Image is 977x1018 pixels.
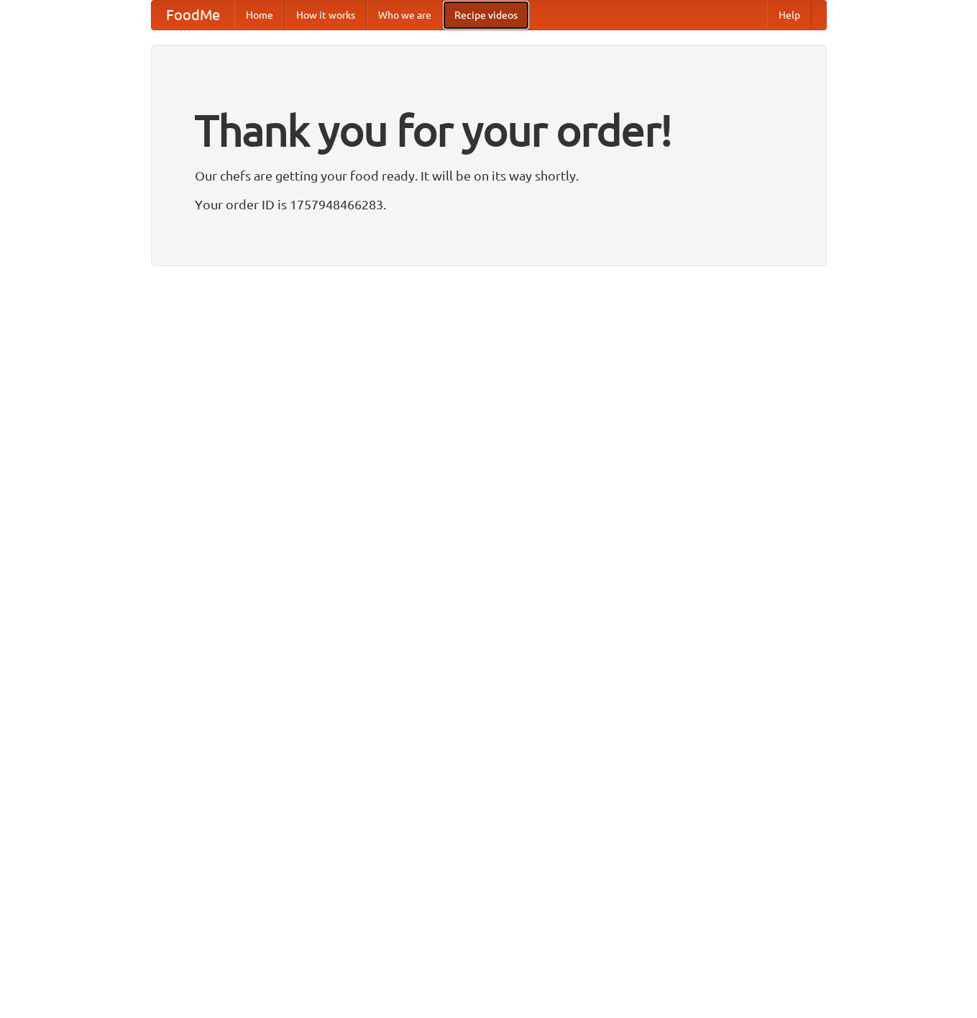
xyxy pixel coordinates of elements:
[195,194,783,215] p: Your order ID is 1757948466283.
[285,1,367,29] a: How it works
[195,96,783,165] h1: Thank you for your order!
[234,1,285,29] a: Home
[195,165,783,186] p: Our chefs are getting your food ready. It will be on its way shortly.
[767,1,812,29] a: Help
[443,1,529,29] a: Recipe videos
[152,1,234,29] a: FoodMe
[367,1,443,29] a: Who we are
